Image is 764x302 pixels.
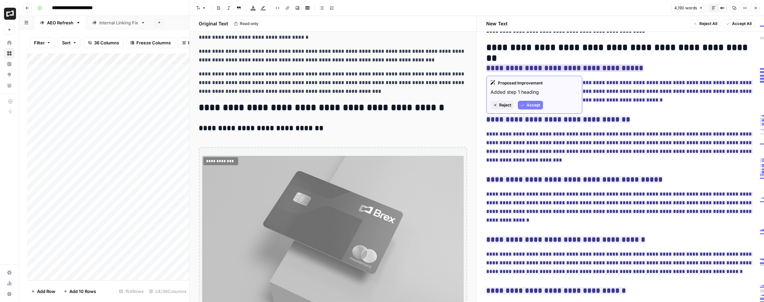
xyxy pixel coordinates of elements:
span: Add 10 Rows [69,288,96,295]
a: Opportunities [4,69,15,80]
div: AEO Refresh [47,19,73,26]
a: Browse [4,48,15,59]
span: Add Row [37,288,55,295]
button: Accept [518,101,543,109]
button: Accept All [723,19,755,28]
button: Sort [58,37,81,48]
h2: Original Text [195,20,228,27]
img: Brex Logo [4,8,16,20]
button: Add Row [27,286,59,297]
span: Sort [62,39,71,46]
div: 154 Rows [116,286,146,297]
span: Reject [499,102,511,108]
div: Proposed Improvement [491,80,578,86]
button: Row Height [178,37,216,48]
button: Workspace: Brex [4,5,15,22]
a: Settings [4,267,15,278]
span: Accept All [732,21,752,27]
button: Help + Support [4,289,15,299]
a: Home [4,37,15,48]
a: AEO Refresh [34,16,86,29]
span: Freeze Columns [136,39,171,46]
button: Filter [30,37,55,48]
a: Usage [4,278,15,289]
span: 36 Columns [94,39,119,46]
button: 4,190 words [671,4,706,12]
a: Your Data [4,80,15,91]
button: Reject [491,101,514,109]
a: Internal Linking Fix [86,16,151,29]
div: 24/36 Columns [146,286,189,297]
span: Reject All [699,21,717,27]
button: Freeze Columns [126,37,175,48]
span: Read only [240,21,258,27]
h2: New Text [486,20,508,27]
a: Insights [4,59,15,69]
span: Filter [34,39,45,46]
span: Accept [527,102,540,108]
div: Internal Linking Fix [99,19,138,26]
p: Added step 1 heading [491,89,578,95]
button: Reject All [690,19,720,28]
button: Add 10 Rows [59,286,100,297]
span: 4,190 words [674,5,697,11]
button: 36 Columns [84,37,123,48]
